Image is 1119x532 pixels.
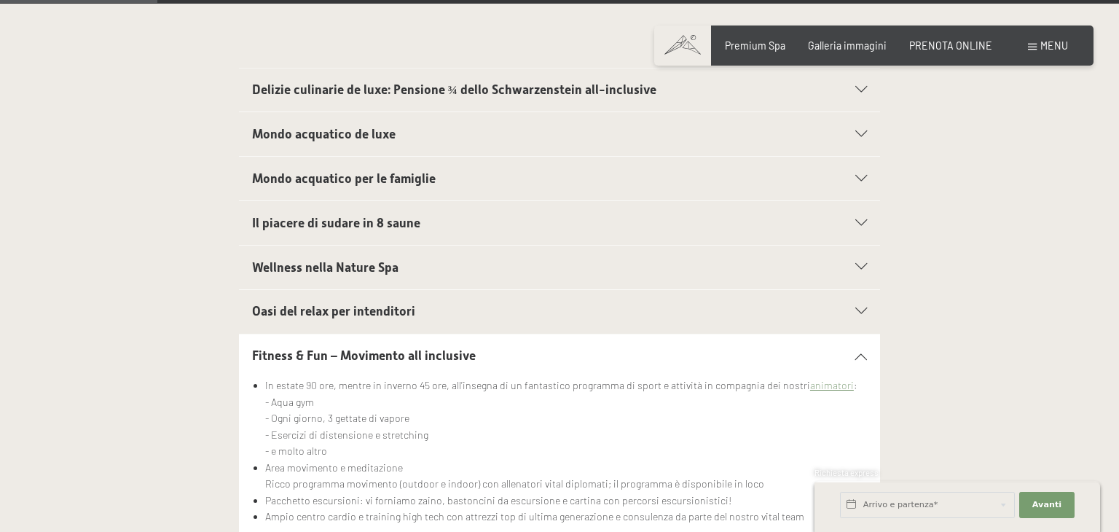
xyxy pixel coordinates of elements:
[265,378,868,460] li: In estate 90 ore, mentre in inverno 45 ore, all’insegna di un fantastico programma di sport e att...
[252,171,436,186] span: Mondo acquatico per le famiglie
[252,82,656,97] span: Delizie culinarie de luxe: Pensione ¾ dello Schwarzenstein all-inclusive
[1040,39,1068,52] span: Menu
[265,460,868,493] li: Area movimento e meditazione Ricco programma movimento (outdoor e indoor) con allenatori vital di...
[725,39,785,52] a: Premium Spa
[252,216,420,230] span: Il piacere di sudare in 8 saune
[909,39,992,52] a: PRENOTA ONLINE
[252,127,396,141] span: Mondo acquatico de luxe
[814,468,879,477] span: Richiesta express
[1032,499,1061,511] span: Avanti
[252,348,476,363] span: Fitness & Fun – Movimento all inclusive
[1019,492,1075,518] button: Avanti
[808,39,887,52] a: Galleria immagini
[265,493,868,509] li: Pacchetto escursioni: vi forniamo zaino, bastoncini da escursione e cartina con percorsi escursio...
[252,260,398,275] span: Wellness nella Nature Spa
[810,379,854,391] a: animatori
[265,509,868,525] li: Ampio centro cardio e training high tech con attrezzi top di ultima generazione e consulenza da p...
[252,304,415,318] span: Oasi del relax per intenditori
